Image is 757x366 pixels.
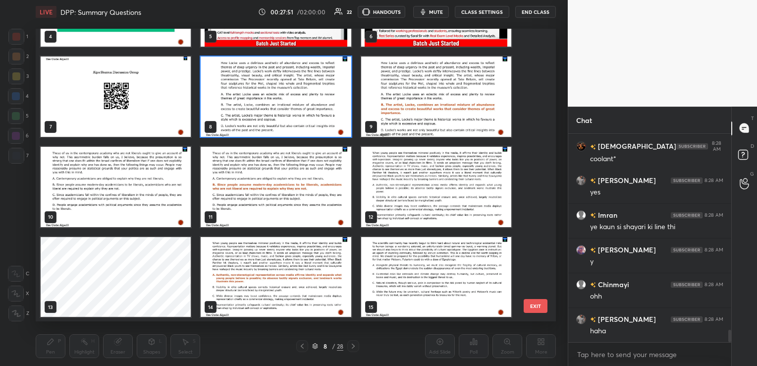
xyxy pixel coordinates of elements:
[671,177,703,183] img: 4P8fHbbgJtejmAAAAAElFTkSuQmCC
[590,247,596,253] img: no-rating-badge.077c3623.svg
[590,154,723,164] div: coolant*
[358,6,405,18] button: HANDOUTS
[320,343,330,349] div: 8
[704,212,723,218] div: 8:28 AM
[596,210,617,220] h6: Imran
[36,6,56,18] div: LIVE
[8,286,29,302] div: X
[201,237,351,317] img: 1756952484RDPXL5.pdf
[413,6,449,18] button: mute
[337,342,343,351] div: 28
[361,56,511,136] img: 1756952484RDPXL5.pdf
[576,175,586,185] img: 1b5f2bf2eb064e8cb2b3c3ebc66f1429.jpg
[596,141,676,151] h6: [DEMOGRAPHIC_DATA]
[576,210,586,220] img: default.png
[8,305,29,321] div: Z
[596,279,629,290] h6: Chinmayi
[8,49,29,64] div: 2
[576,141,586,151] img: 4a3b120ffd814cc69178cad0a9fb5dac.jpg
[596,314,656,324] h6: [PERSON_NAME]
[8,29,28,45] div: 1
[596,175,656,185] h6: [PERSON_NAME]
[750,170,754,178] p: G
[704,177,723,183] div: 8:28 AM
[36,29,539,322] div: grid
[590,187,723,197] div: yes
[590,257,723,267] div: y
[347,9,352,14] div: 22
[41,56,191,136] img: 1756952484RDPXL5.pdf
[576,279,586,289] img: default.png
[596,244,656,255] h6: [PERSON_NAME]
[671,316,703,322] img: 4P8fHbbgJtejmAAAAAElFTkSuQmCC
[704,281,723,287] div: 8:28 AM
[671,246,703,252] img: 4P8fHbbgJtejmAAAAAElFTkSuQmCC
[8,68,29,84] div: 3
[590,326,723,336] div: haha
[455,6,509,18] button: CLASS SETTINGS
[590,292,723,302] div: ohh
[704,246,723,252] div: 8:28 AM
[8,266,29,282] div: C
[710,140,723,152] div: 8:28 AM
[751,142,754,150] p: D
[590,213,596,218] img: no-rating-badge.077c3623.svg
[568,134,731,343] div: grid
[201,56,351,136] img: 1756952484RDPXL5.pdf
[8,148,29,164] div: 7
[590,222,723,232] div: ye kaun si shayari ki line thi
[590,178,596,183] img: no-rating-badge.077c3623.svg
[515,6,556,18] button: End Class
[590,317,596,322] img: no-rating-badge.077c3623.svg
[676,143,708,149] img: 4P8fHbbgJtejmAAAAAElFTkSuQmCC
[8,88,29,104] div: 4
[524,299,547,313] button: EXIT
[671,212,703,218] img: 4P8fHbbgJtejmAAAAAElFTkSuQmCC
[60,7,141,17] h4: DPP: Summary Questions
[429,8,443,15] span: mute
[8,128,29,144] div: 6
[361,146,511,227] img: 1756952484RDPXL5.pdf
[201,146,351,227] img: 1756952484RDPXL5.pdf
[568,107,600,133] p: Chat
[751,115,754,122] p: T
[332,343,335,349] div: /
[576,244,586,254] img: f469440e33f94c0c91344d5299d8e464.jpg
[704,316,723,322] div: 8:28 AM
[590,144,596,149] img: no-rating-badge.077c3623.svg
[576,314,586,324] img: 1b5f2bf2eb064e8cb2b3c3ebc66f1429.jpg
[671,281,703,287] img: 4P8fHbbgJtejmAAAAAElFTkSuQmCC
[590,282,596,288] img: no-rating-badge.077c3623.svg
[8,108,29,124] div: 5
[41,146,191,227] img: 1756952484RDPXL5.pdf
[361,237,511,317] img: 1756952484RDPXL5.pdf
